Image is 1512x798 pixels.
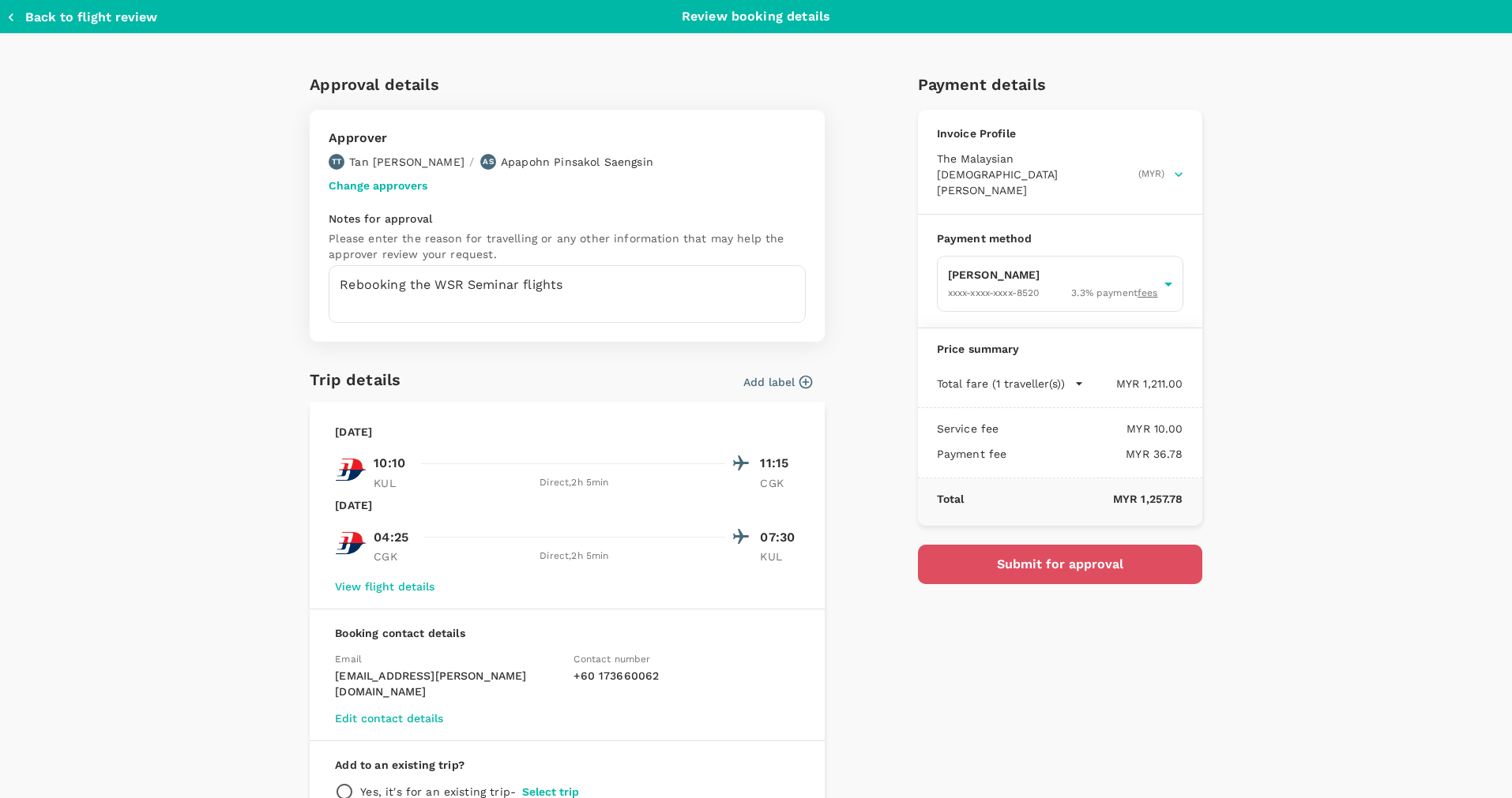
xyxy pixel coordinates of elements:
[310,367,401,392] h6: Trip details
[423,475,725,491] div: Direct , 2h 5min
[374,454,405,473] p: 10:10
[335,497,372,513] p: [DATE]
[335,424,372,440] p: [DATE]
[335,757,799,773] p: Add to an existing trip?
[1138,287,1158,298] u: fees
[374,549,413,564] p: CGK
[682,7,830,26] p: Review booking details
[948,267,1158,283] p: [PERSON_NAME]
[918,545,1202,584] button: Submit for approval
[948,287,1040,298] span: XXXX-XXXX-XXXX-8520
[574,668,799,684] p: + 60 173660062
[483,156,493,167] p: AS
[1006,446,1183,462] p: MYR 36.78
[335,580,434,593] button: View flight details
[1071,286,1157,302] span: 3.3 % payment
[574,654,650,665] span: Contact number
[522,785,579,798] button: Select trip
[760,475,799,491] p: CGK
[6,9,157,25] button: Back to flight review
[937,230,1183,246] p: Payment method
[743,374,812,390] button: Add label
[1138,167,1164,182] span: (MYR)
[335,527,367,559] img: MH
[335,454,367,485] img: MH
[469,154,474,170] p: /
[335,625,799,641] p: Booking contact details
[374,475,413,491] p: KUL
[937,491,965,507] p: Total
[349,154,465,170] p: Tan [PERSON_NAME]
[937,446,1007,462] p: Payment fee
[937,126,1183,141] p: Invoice Profile
[760,549,799,564] p: KUL
[335,654,362,665] span: Email
[999,421,1183,436] p: MYR 10.00
[310,72,825,97] h6: Approval details
[501,154,653,170] p: Apapohn Pinsakol Saengsin
[335,712,443,725] button: Edit contact details
[329,265,806,323] textarea: Rebooking the WSR Seminar flights
[937,421,999,436] p: Service fee
[964,491,1183,507] p: MYR 1,257.78
[760,528,799,547] p: 07:30
[937,151,1135,198] span: The Malaysian [DEMOGRAPHIC_DATA][PERSON_NAME]
[329,129,653,148] p: Approver
[1084,376,1183,392] p: MYR 1,211.00
[374,528,408,547] p: 04:25
[937,376,1084,392] button: Total fare (1 traveller(s))
[329,211,806,227] p: Notes for approval
[329,230,806,262] p: Please enter the reason for travelling or any other information that may help the approver review...
[937,341,1183,357] p: Price summary
[332,156,341,167] p: TT
[937,151,1183,198] button: The Malaysian [DEMOGRAPHIC_DATA][PERSON_NAME](MYR)
[335,668,561,699] p: [EMAIL_ADDRESS][PERSON_NAME][DOMAIN_NAME]
[918,72,1202,97] h6: Payment details
[423,549,725,564] div: Direct , 2h 5min
[760,454,799,473] p: 11:15
[329,179,427,192] button: Change approvers
[937,256,1183,312] div: [PERSON_NAME]XXXX-XXXX-XXXX-85203.3% paymentfees
[937,376,1065,392] p: Total fare (1 traveller(s))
